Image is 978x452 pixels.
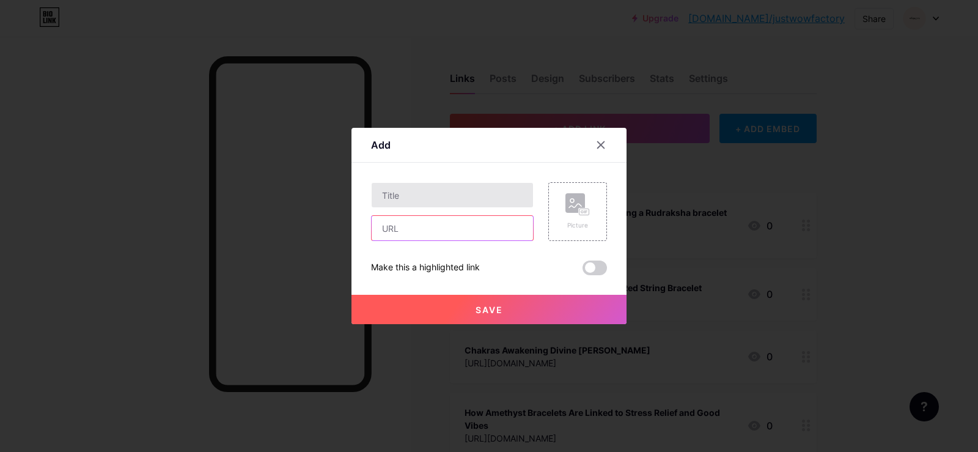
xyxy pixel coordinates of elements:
button: Save [351,295,627,324]
span: Save [476,305,503,315]
div: Picture [565,221,590,230]
div: Add [371,138,391,152]
div: Make this a highlighted link [371,261,480,275]
input: URL [372,216,533,240]
input: Title [372,183,533,207]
